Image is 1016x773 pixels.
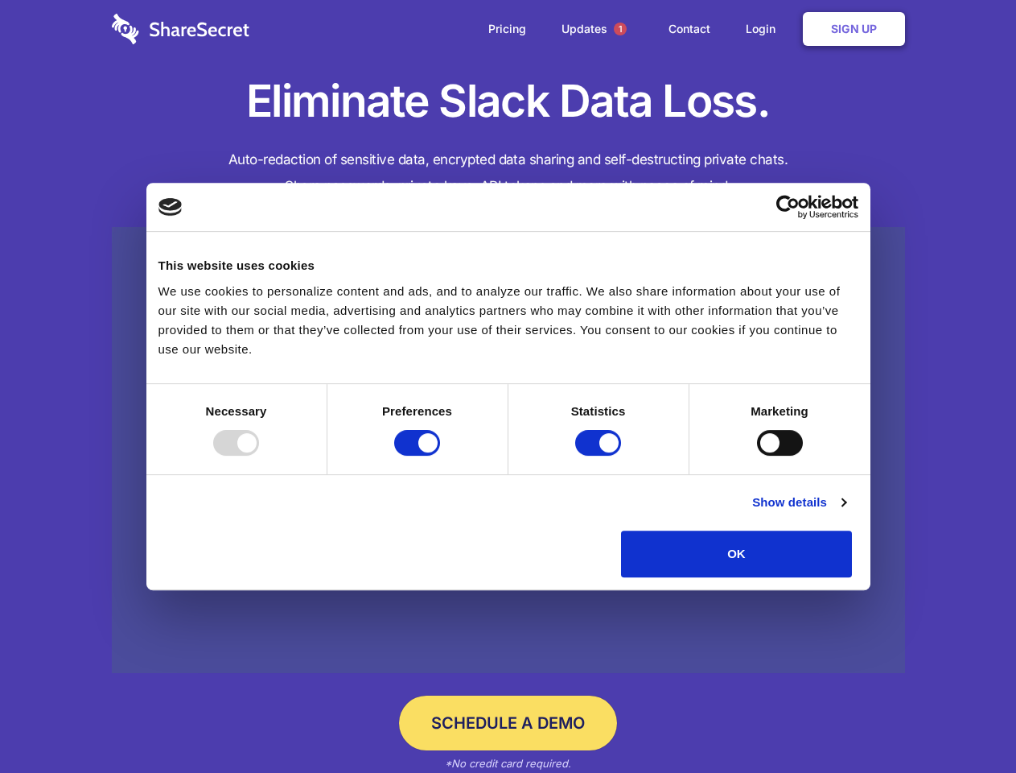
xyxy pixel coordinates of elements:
div: We use cookies to personalize content and ads, and to analyze our traffic. We also share informat... [158,282,858,359]
h1: Eliminate Slack Data Loss. [112,72,905,130]
strong: Preferences [382,404,452,418]
img: logo [158,198,183,216]
div: This website uses cookies [158,256,858,275]
a: Wistia video thumbnail [112,227,905,674]
strong: Marketing [751,404,808,418]
h4: Auto-redaction of sensitive data, encrypted data sharing and self-destructing private chats. Shar... [112,147,905,200]
a: Login [730,4,800,54]
img: logo-wordmark-white-trans-d4663122ce5f474addd5e946df7df03e33cb6a1c49d2221995e7729f52c070b2.svg [112,14,249,44]
strong: Statistics [571,404,626,418]
em: *No credit card required. [445,757,571,770]
a: Sign Up [803,12,905,46]
a: Show details [752,493,845,512]
span: 1 [614,23,627,35]
a: Schedule a Demo [399,696,617,750]
a: Contact [652,4,726,54]
a: Usercentrics Cookiebot - opens in a new window [718,195,858,219]
button: OK [621,531,852,577]
a: Pricing [472,4,542,54]
strong: Necessary [206,404,267,418]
